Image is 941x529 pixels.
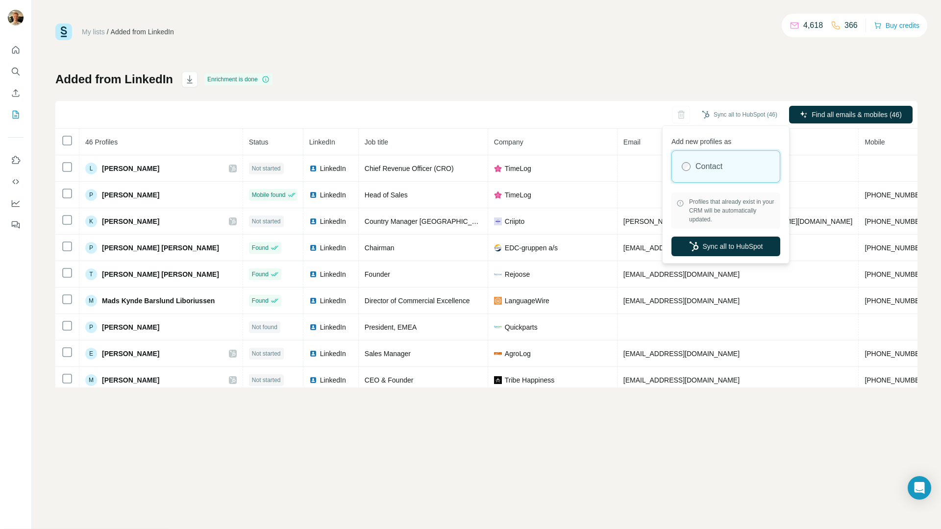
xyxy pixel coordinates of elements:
[365,297,470,305] span: Director of Commercial Excellence
[844,20,858,31] p: 366
[494,323,502,331] img: company-logo
[320,190,346,200] span: LinkedIn
[102,269,219,279] span: [PERSON_NAME] [PERSON_NAME]
[8,10,24,25] img: Avatar
[85,138,118,146] span: 46 Profiles
[623,297,740,305] span: [EMAIL_ADDRESS][DOMAIN_NAME]
[803,20,823,31] p: 4,618
[102,164,159,173] span: [PERSON_NAME]
[55,24,72,40] img: Surfe Logo
[320,296,346,306] span: LinkedIn
[365,138,388,146] span: Job title
[494,270,502,278] img: company-logo
[320,322,346,332] span: LinkedIn
[320,164,346,173] span: LinkedIn
[252,323,277,332] span: Not found
[494,352,502,355] img: company-logo
[320,375,346,385] span: LinkedIn
[252,164,281,173] span: Not started
[85,242,97,254] div: P
[252,349,281,358] span: Not started
[689,197,775,224] span: Profiles that already exist in your CRM will be automatically updated.
[102,349,159,359] span: [PERSON_NAME]
[623,376,740,384] span: [EMAIL_ADDRESS][DOMAIN_NAME]
[85,348,97,360] div: E
[309,138,335,146] span: LinkedIn
[252,191,286,199] span: Mobile found
[365,165,454,172] span: Chief Revenue Officer (CRO)
[365,244,395,252] span: Chairman
[320,216,346,226] span: LinkedIn
[623,217,853,225] span: [PERSON_NAME][EMAIL_ADDRESS][PERSON_NAME][DOMAIN_NAME]
[8,41,24,59] button: Quick start
[865,350,926,358] span: [PHONE_NUMBER]
[494,376,502,384] img: company-logo
[111,27,174,37] div: Added from LinkedIn
[874,19,919,32] button: Buy credits
[365,323,417,331] span: President, EMEA
[102,375,159,385] span: [PERSON_NAME]
[249,138,269,146] span: Status
[252,243,269,252] span: Found
[309,350,317,358] img: LinkedIn logo
[505,296,549,306] span: LanguageWire
[309,244,317,252] img: LinkedIn logo
[505,216,524,226] span: Criipto
[505,164,531,173] span: TimeLog
[505,269,530,279] span: Rejoose
[102,216,159,226] span: [PERSON_NAME]
[85,321,97,333] div: P
[85,268,97,280] div: T
[85,216,97,227] div: K
[320,349,346,359] span: LinkedIn
[494,191,502,199] img: company-logo
[8,63,24,80] button: Search
[102,243,219,253] span: [PERSON_NAME] [PERSON_NAME]
[309,270,317,278] img: LinkedIn logo
[309,217,317,225] img: LinkedIn logo
[309,191,317,199] img: LinkedIn logo
[82,28,105,36] a: My lists
[252,376,281,385] span: Not started
[505,243,558,253] span: EDC-gruppen a/s
[505,322,538,332] span: Quickparts
[505,375,554,385] span: Tribe Happiness
[812,110,902,120] span: Find all emails & mobiles (46)
[865,270,926,278] span: [PHONE_NUMBER]
[505,349,531,359] span: AgroLog
[252,270,269,279] span: Found
[252,296,269,305] span: Found
[865,376,926,384] span: [PHONE_NUMBER]
[309,165,317,172] img: LinkedIn logo
[865,138,885,146] span: Mobile
[789,106,913,123] button: Find all emails & mobiles (46)
[494,138,523,146] span: Company
[865,297,926,305] span: [PHONE_NUMBER]
[494,297,502,305] img: company-logo
[865,217,926,225] span: [PHONE_NUMBER]
[623,350,740,358] span: [EMAIL_ADDRESS][DOMAIN_NAME]
[204,73,272,85] div: Enrichment is done
[695,107,784,122] button: Sync all to HubSpot (46)
[365,376,414,384] span: CEO & Founder
[494,217,502,225] img: company-logo
[494,165,502,172] img: company-logo
[309,323,317,331] img: LinkedIn logo
[8,216,24,234] button: Feedback
[671,133,780,146] p: Add new profiles as
[8,106,24,123] button: My lists
[85,374,97,386] div: M
[102,190,159,200] span: [PERSON_NAME]
[252,217,281,226] span: Not started
[85,163,97,174] div: L
[365,350,411,358] span: Sales Manager
[309,297,317,305] img: LinkedIn logo
[494,244,502,252] img: company-logo
[8,194,24,212] button: Dashboard
[102,322,159,332] span: [PERSON_NAME]
[865,244,926,252] span: [PHONE_NUMBER]
[8,151,24,169] button: Use Surfe on LinkedIn
[908,476,931,500] div: Open Intercom Messenger
[623,138,641,146] span: Email
[320,243,346,253] span: LinkedIn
